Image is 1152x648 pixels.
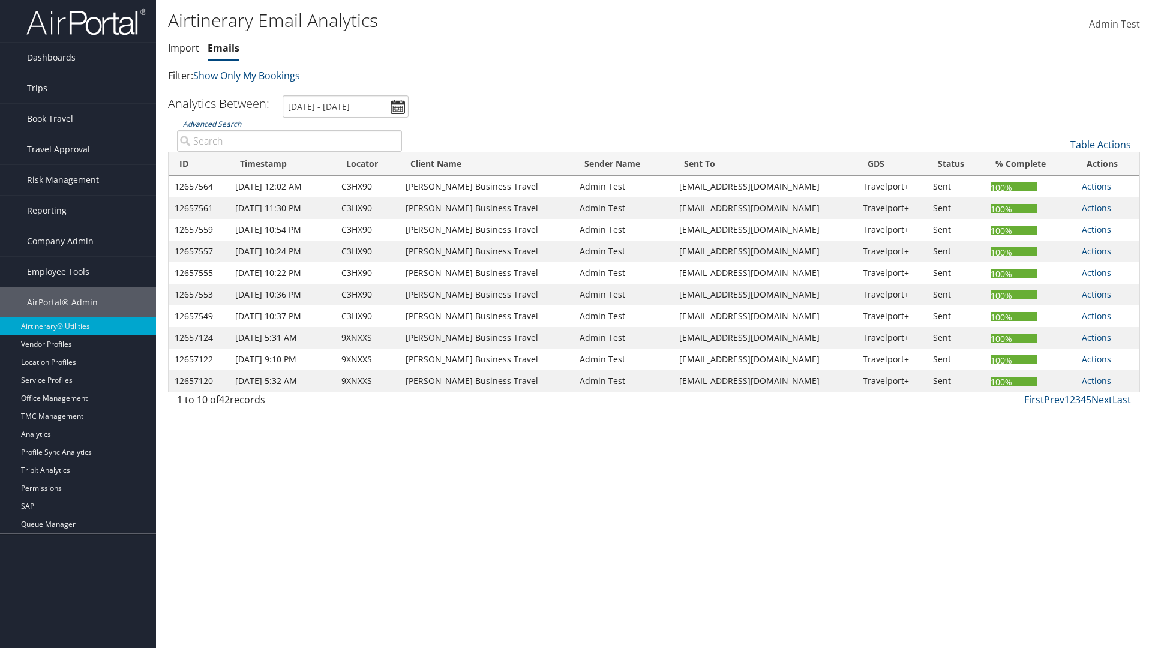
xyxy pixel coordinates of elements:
[169,327,229,349] td: 12657124
[183,119,241,129] a: Advanced Search
[1070,138,1131,151] a: Table Actions
[400,152,574,176] th: Client Name: activate to sort column ascending
[673,152,857,176] th: Sent To: activate to sort column ascending
[991,355,1037,364] div: 100%
[574,219,673,241] td: Admin Test
[1024,393,1044,406] a: First
[991,334,1037,343] div: 100%
[1082,224,1111,235] a: Actions
[27,104,73,134] span: Book Travel
[169,241,229,262] td: 12657557
[574,152,673,176] th: Sender Name: activate to sort column ascending
[169,152,229,176] th: ID: activate to sort column ascending
[168,68,816,84] p: Filter:
[574,305,673,327] td: Admin Test
[169,197,229,219] td: 12657561
[574,197,673,219] td: Admin Test
[229,197,335,219] td: [DATE] 11:30 PM
[27,73,47,103] span: Trips
[673,219,857,241] td: [EMAIL_ADDRESS][DOMAIN_NAME]
[991,312,1037,321] div: 100%
[673,197,857,219] td: [EMAIL_ADDRESS][DOMAIN_NAME]
[27,134,90,164] span: Travel Approval
[1082,181,1111,192] a: Actions
[991,377,1037,386] div: 100%
[991,290,1037,299] div: 100%
[857,305,927,327] td: Travelport+
[400,241,574,262] td: [PERSON_NAME] Business Travel
[574,284,673,305] td: Admin Test
[1089,6,1140,43] a: Admin Test
[400,349,574,370] td: [PERSON_NAME] Business Travel
[574,370,673,392] td: Admin Test
[229,176,335,197] td: [DATE] 12:02 AM
[927,219,985,241] td: Sent
[26,8,146,36] img: airportal-logo.png
[991,182,1037,191] div: 100%
[1064,393,1070,406] a: 1
[335,284,400,305] td: C3HX90
[169,305,229,327] td: 12657549
[927,284,985,305] td: Sent
[400,219,574,241] td: [PERSON_NAME] Business Travel
[229,219,335,241] td: [DATE] 10:54 PM
[335,176,400,197] td: C3HX90
[857,197,927,219] td: Travelport+
[27,196,67,226] span: Reporting
[1082,289,1111,300] a: Actions
[1112,393,1131,406] a: Last
[991,204,1037,213] div: 100%
[169,349,229,370] td: 12657122
[574,327,673,349] td: Admin Test
[927,327,985,349] td: Sent
[335,241,400,262] td: C3HX90
[229,370,335,392] td: [DATE] 5:32 AM
[673,262,857,284] td: [EMAIL_ADDRESS][DOMAIN_NAME]
[335,349,400,370] td: 9XNXXS
[335,327,400,349] td: 9XNXXS
[27,43,76,73] span: Dashboards
[168,8,816,33] h1: Airtinerary Email Analytics
[335,370,400,392] td: 9XNXXS
[857,262,927,284] td: Travelport+
[574,241,673,262] td: Admin Test
[27,165,99,195] span: Risk Management
[1044,393,1064,406] a: Prev
[169,284,229,305] td: 12657553
[673,349,857,370] td: [EMAIL_ADDRESS][DOMAIN_NAME]
[1075,393,1081,406] a: 3
[1070,393,1075,406] a: 2
[27,287,98,317] span: AirPortal® Admin
[335,152,400,176] th: Locator
[169,262,229,284] td: 12657555
[673,176,857,197] td: [EMAIL_ADDRESS][DOMAIN_NAME]
[574,349,673,370] td: Admin Test
[857,327,927,349] td: Travelport+
[169,219,229,241] td: 12657559
[229,262,335,284] td: [DATE] 10:22 PM
[283,95,409,118] input: [DATE] - [DATE]
[673,284,857,305] td: [EMAIL_ADDRESS][DOMAIN_NAME]
[219,393,230,406] span: 42
[193,69,300,82] a: Show Only My Bookings
[857,241,927,262] td: Travelport+
[169,370,229,392] td: 12657120
[229,152,335,176] th: Timestamp: activate to sort column ascending
[229,284,335,305] td: [DATE] 10:36 PM
[927,305,985,327] td: Sent
[985,152,1076,176] th: % Complete: activate to sort column ascending
[991,269,1037,278] div: 100%
[857,284,927,305] td: Travelport+
[335,219,400,241] td: C3HX90
[400,370,574,392] td: [PERSON_NAME] Business Travel
[400,284,574,305] td: [PERSON_NAME] Business Travel
[229,305,335,327] td: [DATE] 10:37 PM
[1076,152,1139,176] th: Actions
[927,349,985,370] td: Sent
[857,152,927,176] th: GDS: activate to sort column ascending
[857,349,927,370] td: Travelport+
[1082,202,1111,214] a: Actions
[229,327,335,349] td: [DATE] 5:31 AM
[1082,245,1111,257] a: Actions
[400,305,574,327] td: [PERSON_NAME] Business Travel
